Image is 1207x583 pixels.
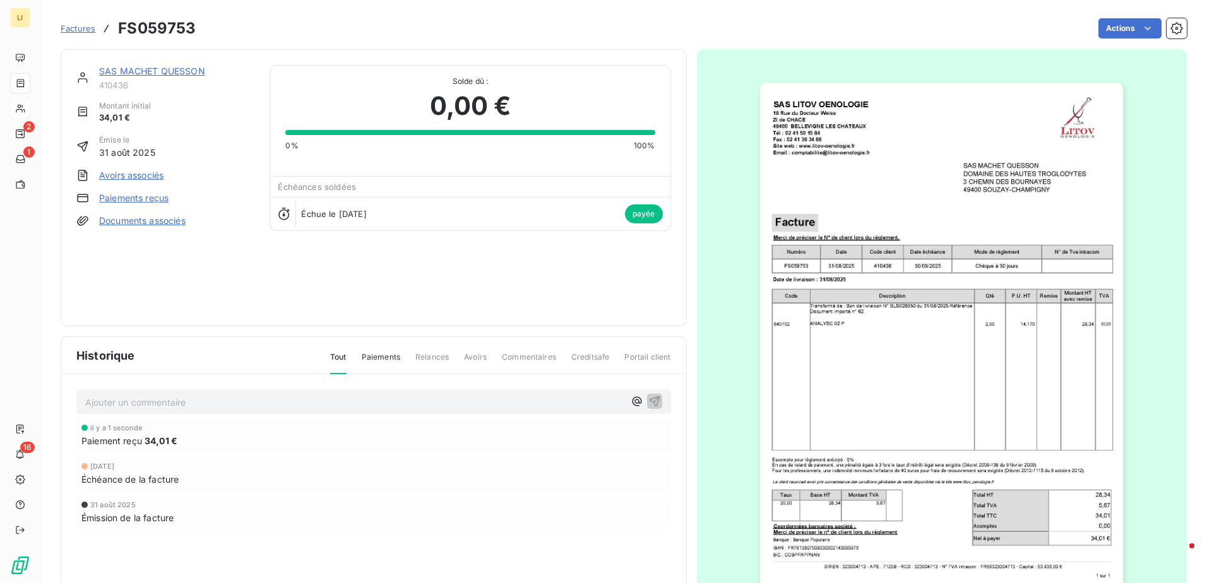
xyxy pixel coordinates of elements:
a: SAS MACHET QUESSON [99,66,205,76]
span: Portail client [624,351,670,373]
span: Historique [76,347,135,364]
span: Émission de la facture [81,511,174,524]
span: il y a 1 seconde [90,424,142,432]
a: Documents associés [99,215,186,227]
iframe: Intercom live chat [1164,540,1194,570]
span: Émise le [99,134,155,146]
span: Paiement reçu [81,434,142,447]
div: LI [10,8,30,28]
span: Échéances soldées [278,182,356,192]
span: 34,01 € [145,434,177,447]
button: Actions [1098,18,1162,38]
span: 0% [285,140,298,151]
span: Paiements [362,351,400,373]
span: Tout [330,351,347,374]
span: Échéance de la facture [81,473,179,486]
span: 31 août 2025 [99,146,155,159]
span: 0,00 € [430,87,511,125]
span: Avoirs [464,351,487,373]
span: 1 [23,146,35,158]
span: 31 août 2025 [90,501,136,509]
h3: FS059753 [118,17,196,40]
a: Paiements reçus [99,192,169,204]
span: 2 [23,121,35,132]
img: Logo LeanPay [10,555,30,575]
span: payée [625,204,663,223]
a: Avoirs associés [99,169,164,182]
span: 16 [20,442,35,453]
span: Montant initial [99,100,151,112]
span: Échue le [DATE] [301,209,366,219]
span: 410436 [99,80,254,90]
span: Creditsafe [571,351,610,373]
a: Factures [61,22,95,35]
span: [DATE] [90,462,114,470]
span: 34,01 € [99,112,151,124]
span: Commentaires [502,351,556,373]
span: Factures [61,23,95,33]
span: 100% [634,140,655,151]
span: Relances [415,351,449,373]
span: Solde dû : [285,76,655,87]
